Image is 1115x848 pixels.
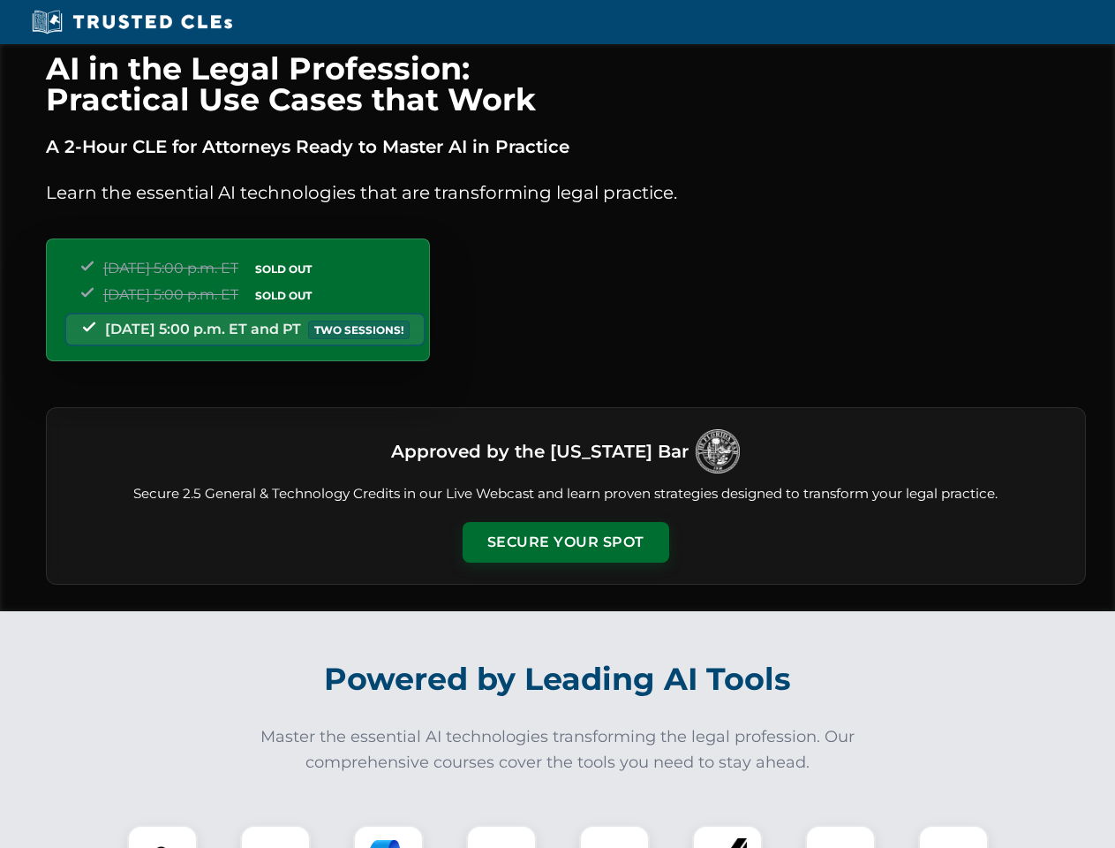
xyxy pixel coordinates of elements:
button: Secure Your Spot [463,522,669,563]
p: Learn the essential AI technologies that are transforming legal practice. [46,178,1086,207]
span: SOLD OUT [249,286,318,305]
img: Trusted CLEs [26,9,237,35]
img: Logo [696,429,740,473]
span: [DATE] 5:00 p.m. ET [103,260,238,276]
span: SOLD OUT [249,260,318,278]
p: A 2-Hour CLE for Attorneys Ready to Master AI in Practice [46,132,1086,161]
h1: AI in the Legal Profession: Practical Use Cases that Work [46,53,1086,115]
h3: Approved by the [US_STATE] Bar [391,435,689,467]
span: [DATE] 5:00 p.m. ET [103,286,238,303]
p: Secure 2.5 General & Technology Credits in our Live Webcast and learn proven strategies designed ... [68,484,1064,504]
h2: Powered by Leading AI Tools [69,648,1047,710]
p: Master the essential AI technologies transforming the legal profession. Our comprehensive courses... [249,724,867,776]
